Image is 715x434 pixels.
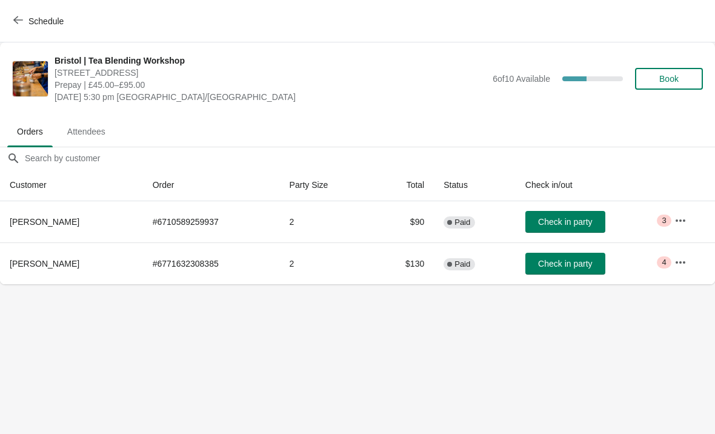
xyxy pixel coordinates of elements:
[143,242,280,284] td: # 6771632308385
[538,217,592,227] span: Check in party
[635,68,703,90] button: Book
[280,201,373,242] td: 2
[7,121,53,142] span: Orders
[373,201,434,242] td: $90
[454,259,470,269] span: Paid
[58,121,115,142] span: Attendees
[55,55,487,67] span: Bristol | Tea Blending Workshop
[659,74,679,84] span: Book
[28,16,64,26] span: Schedule
[493,74,550,84] span: 6 of 10 Available
[10,259,79,269] span: [PERSON_NAME]
[525,211,605,233] button: Check in party
[55,67,487,79] span: [STREET_ADDRESS]
[538,259,592,269] span: Check in party
[662,216,666,225] span: 3
[280,169,373,201] th: Party Size
[143,169,280,201] th: Order
[6,10,73,32] button: Schedule
[10,217,79,227] span: [PERSON_NAME]
[373,242,434,284] td: $130
[13,61,48,96] img: Bristol | Tea Blending Workshop
[55,91,487,103] span: [DATE] 5:30 pm [GEOGRAPHIC_DATA]/[GEOGRAPHIC_DATA]
[24,147,715,169] input: Search by customer
[373,169,434,201] th: Total
[143,201,280,242] td: # 6710589259937
[662,258,666,267] span: 4
[516,169,665,201] th: Check in/out
[280,242,373,284] td: 2
[525,253,605,275] button: Check in party
[454,218,470,227] span: Paid
[55,79,487,91] span: Prepay | £45.00–£95.00
[434,169,516,201] th: Status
